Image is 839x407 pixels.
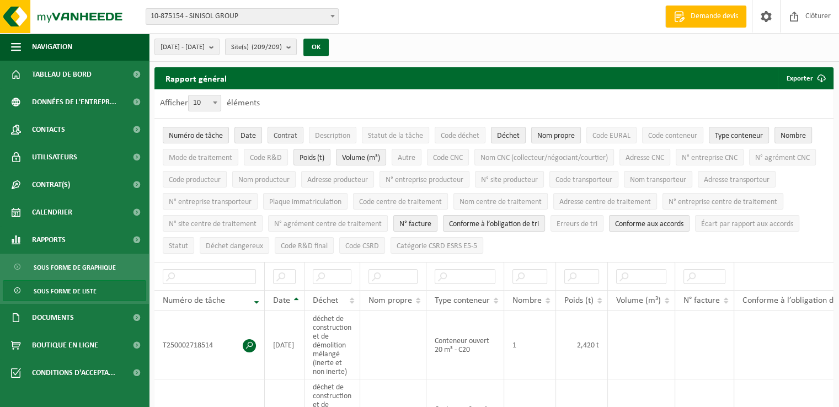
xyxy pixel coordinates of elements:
span: Déchet [313,296,338,305]
button: Adresse transporteurAdresse transporteur: Activate to sort [698,171,776,188]
span: N° site producteur [481,176,538,184]
span: N° entreprise centre de traitement [669,198,777,206]
span: Code CNC [433,154,463,162]
span: Calendrier [32,199,72,226]
button: Code R&D finalCode R&amp;D final: Activate to sort [275,237,334,254]
button: N° factureN° facture: Activate to sort [393,215,437,232]
span: Tableau de bord [32,61,92,88]
span: Boutique en ligne [32,331,98,359]
button: Nom centre de traitementNom centre de traitement: Activate to sort [453,193,548,210]
button: Mode de traitementMode de traitement: Activate to sort [163,149,238,165]
button: AutreAutre: Activate to sort [392,149,421,165]
span: Nombre [781,132,806,140]
a: Sous forme de graphique [3,256,146,277]
span: N° agrément CNC [755,154,810,162]
button: Code transporteurCode transporteur: Activate to sort [549,171,618,188]
span: Description [315,132,350,140]
button: Numéro de tâcheNuméro de tâche: Activate to remove sorting [163,127,229,143]
span: 10 [188,95,221,111]
span: Données de l'entrepr... [32,88,116,116]
button: Exporter [778,67,832,89]
span: N° agrément centre de traitement [274,220,382,228]
button: Nom producteurNom producteur: Activate to sort [232,171,296,188]
span: Écart par rapport aux accords [701,220,793,228]
span: Code conteneur [648,132,697,140]
span: Volume (m³) [616,296,661,305]
button: Nom propreNom propre: Activate to sort [531,127,581,143]
span: Conforme aux accords [615,220,683,228]
span: 10-875154 - SINISOL GROUP [146,8,339,25]
td: Conteneur ouvert 20 m³ - C20 [426,311,504,379]
button: Code centre de traitementCode centre de traitement: Activate to sort [353,193,448,210]
span: Code R&D [250,154,282,162]
button: StatutStatut: Activate to sort [163,237,194,254]
button: N° agrément CNCN° agrément CNC: Activate to sort [749,149,816,165]
button: Code conteneurCode conteneur: Activate to sort [642,127,703,143]
button: Adresse CNCAdresse CNC: Activate to sort [619,149,670,165]
span: Sous forme de graphique [34,257,116,278]
span: [DATE] - [DATE] [161,39,205,56]
button: N° entreprise centre de traitementN° entreprise centre de traitement: Activate to sort [662,193,783,210]
button: Code CNCCode CNC: Activate to sort [427,149,469,165]
button: OK [303,39,329,56]
button: Site(s)(209/209) [225,39,297,55]
button: Écart par rapport aux accordsÉcart par rapport aux accords: Activate to sort [695,215,799,232]
button: N° entreprise CNCN° entreprise CNC: Activate to sort [676,149,744,165]
span: Nom producteur [238,176,290,184]
span: Nom transporteur [630,176,686,184]
span: Statut [169,242,188,250]
button: N° agrément centre de traitementN° agrément centre de traitement: Activate to sort [268,215,388,232]
span: Type conteneur [715,132,763,140]
button: Volume (m³)Volume (m³): Activate to sort [336,149,386,165]
span: 10 [189,95,221,111]
span: Code centre de traitement [359,198,442,206]
span: Adresse producteur [307,176,368,184]
button: Code R&DCode R&amp;D: Activate to sort [244,149,288,165]
span: 10-875154 - SINISOL GROUP [146,9,338,24]
span: Nombre [512,296,542,305]
a: Sous forme de liste [3,280,146,301]
h2: Rapport général [154,67,238,89]
button: DateDate: Activate to sort [234,127,262,143]
td: [DATE] [265,311,304,379]
span: Demande devis [688,11,741,22]
td: déchet de construction et de démolition mélangé (inerte et non inerte) [304,311,360,379]
span: Nom propre [368,296,412,305]
button: Déchet dangereux : Activate to sort [200,237,269,254]
button: Statut de la tâcheStatut de la tâche: Activate to sort [362,127,429,143]
span: Mode de traitement [169,154,232,162]
span: Date [273,296,290,305]
button: Adresse producteurAdresse producteur: Activate to sort [301,171,374,188]
button: NombreNombre: Activate to sort [774,127,812,143]
button: Code déchetCode déchet: Activate to sort [435,127,485,143]
span: N° entreprise producteur [386,176,463,184]
button: Type conteneurType conteneur: Activate to sort [709,127,769,143]
span: N° facture [683,296,720,305]
span: Catégorie CSRD ESRS E5-5 [397,242,477,250]
span: Contrat [274,132,297,140]
span: Contacts [32,116,65,143]
button: Erreurs de triErreurs de tri: Activate to sort [551,215,603,232]
span: Statut de la tâche [368,132,423,140]
span: Numéro de tâche [169,132,223,140]
button: ContratContrat: Activate to sort [268,127,303,143]
button: Code EURALCode EURAL: Activate to sort [586,127,637,143]
span: Utilisateurs [32,143,77,171]
td: 2,420 t [556,311,608,379]
span: Conditions d'accepta... [32,359,115,387]
button: N° site producteurN° site producteur : Activate to sort [475,171,544,188]
button: Poids (t)Poids (t): Activate to sort [293,149,330,165]
td: T250002718514 [154,311,265,379]
button: Catégorie CSRD ESRS E5-5Catégorie CSRD ESRS E5-5: Activate to sort [391,237,483,254]
span: Nom centre de traitement [459,198,542,206]
span: Code CSRD [345,242,379,250]
button: Code CSRDCode CSRD: Activate to sort [339,237,385,254]
button: Conforme aux accords : Activate to sort [609,215,690,232]
span: Navigation [32,33,72,61]
span: N° site centre de traitement [169,220,256,228]
button: DéchetDéchet: Activate to sort [491,127,526,143]
count: (209/209) [252,44,282,51]
span: Erreurs de tri [557,220,597,228]
span: Adresse CNC [626,154,664,162]
span: Code producteur [169,176,221,184]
